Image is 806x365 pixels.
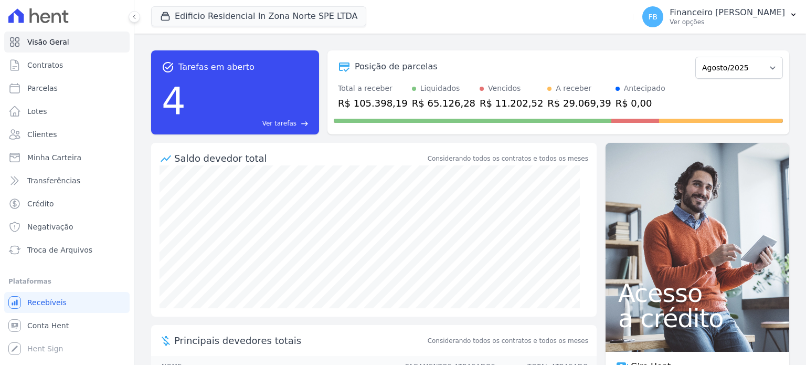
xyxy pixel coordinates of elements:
button: FB Financeiro [PERSON_NAME] Ver opções [634,2,806,32]
a: Minha Carteira [4,147,130,168]
div: Total a receber [338,83,408,94]
a: Parcelas [4,78,130,99]
div: Vencidos [488,83,521,94]
div: Liquidados [420,83,460,94]
div: Posição de parcelas [355,60,438,73]
div: Saldo devedor total [174,151,426,165]
span: Tarefas em aberto [178,61,254,74]
a: Transferências [4,170,130,191]
div: R$ 11.202,52 [480,96,543,110]
a: Negativação [4,216,130,237]
span: Negativação [27,222,73,232]
button: Edificio Residencial In Zona Norte SPE LTDA [151,6,366,26]
p: Financeiro [PERSON_NAME] [670,7,785,18]
div: 4 [162,74,186,128]
span: Recebíveis [27,297,67,308]
span: Principais devedores totais [174,333,426,348]
p: Ver opções [670,18,785,26]
div: Plataformas [8,275,125,288]
span: Crédito [27,199,54,209]
span: Acesso [618,280,777,306]
a: Lotes [4,101,130,122]
span: Visão Geral [27,37,69,47]
a: Conta Hent [4,315,130,336]
div: Antecipado [624,83,665,94]
span: Minha Carteira [27,152,81,163]
a: Contratos [4,55,130,76]
a: Crédito [4,193,130,214]
a: Clientes [4,124,130,145]
div: R$ 29.069,39 [547,96,611,110]
div: A receber [556,83,591,94]
span: east [301,120,309,128]
span: Clientes [27,129,57,140]
span: Troca de Arquivos [27,245,92,255]
a: Troca de Arquivos [4,239,130,260]
div: R$ 105.398,19 [338,96,408,110]
span: Parcelas [27,83,58,93]
span: FB [648,13,657,20]
span: Conta Hent [27,320,69,331]
div: Considerando todos os contratos e todos os meses [428,154,588,163]
div: R$ 0,00 [616,96,665,110]
span: Ver tarefas [262,119,296,128]
span: Contratos [27,60,63,70]
span: Lotes [27,106,47,117]
span: a crédito [618,306,777,331]
div: R$ 65.126,28 [412,96,475,110]
span: Transferências [27,175,80,186]
span: task_alt [162,61,174,74]
span: Considerando todos os contratos e todos os meses [428,336,588,346]
a: Ver tarefas east [190,119,309,128]
a: Visão Geral [4,32,130,53]
a: Recebíveis [4,292,130,313]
